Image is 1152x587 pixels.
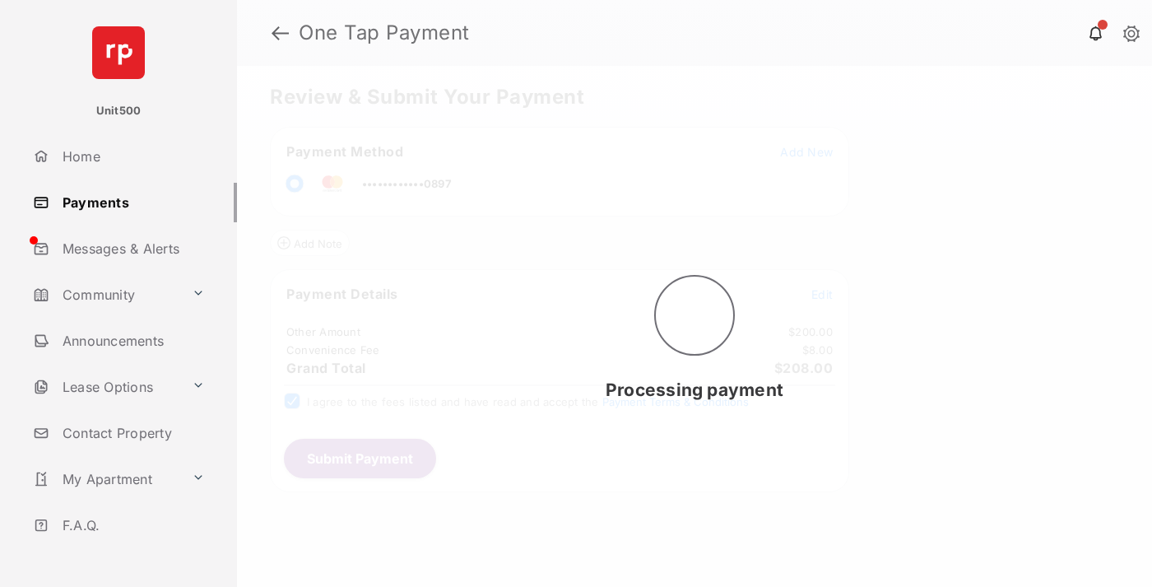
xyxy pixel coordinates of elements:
[26,137,237,176] a: Home
[26,321,237,361] a: Announcements
[26,459,185,499] a: My Apartment
[26,275,185,314] a: Community
[26,505,237,545] a: F.A.Q.
[96,103,142,119] p: Unit500
[299,23,470,43] strong: One Tap Payment
[606,380,783,400] span: Processing payment
[92,26,145,79] img: svg+xml;base64,PHN2ZyB4bWxucz0iaHR0cDovL3d3dy53My5vcmcvMjAwMC9zdmciIHdpZHRoPSI2NCIgaGVpZ2h0PSI2NC...
[26,367,185,407] a: Lease Options
[26,183,237,222] a: Payments
[26,413,237,453] a: Contact Property
[26,229,237,268] a: Messages & Alerts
